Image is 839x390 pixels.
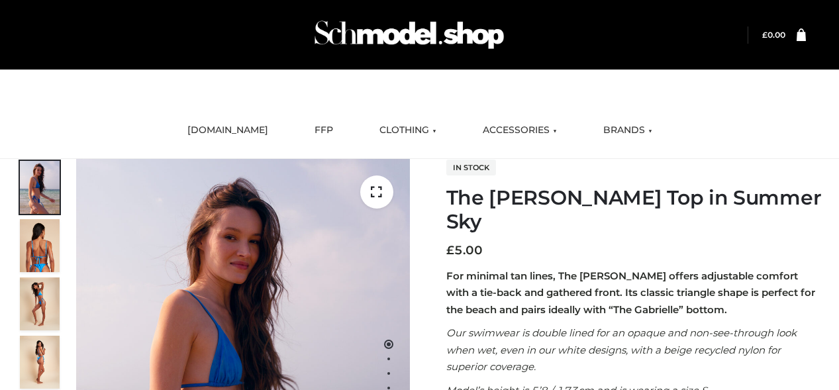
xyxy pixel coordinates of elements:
img: 5.Alex-top_CN-1-1_1-1.jpg [20,219,60,272]
h1: The [PERSON_NAME] Top in Summer Sky [446,186,823,234]
a: BRANDS [593,116,662,145]
bdi: 5.00 [446,243,483,258]
a: CLOTHING [370,116,446,145]
bdi: 0.00 [762,30,785,40]
a: FFP [305,116,343,145]
a: [DOMAIN_NAME] [177,116,278,145]
img: 4.Alex-top_CN-1-1-2.jpg [20,277,60,330]
a: £0.00 [762,30,785,40]
strong: For minimal tan lines, The [PERSON_NAME] offers adjustable comfort with a tie-back and gathered f... [446,269,815,316]
img: Schmodel Admin 964 [310,9,509,61]
em: Our swimwear is double lined for an opaque and non-see-through look when wet, even in our white d... [446,326,797,373]
span: £ [762,30,767,40]
span: In stock [446,160,496,175]
img: 1.Alex-top_SS-1_4464b1e7-c2c9-4e4b-a62c-58381cd673c0-1.jpg [20,161,60,214]
a: ACCESSORIES [473,116,567,145]
span: £ [446,243,454,258]
img: 3.Alex-top_CN-1-1-2.jpg [20,336,60,389]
